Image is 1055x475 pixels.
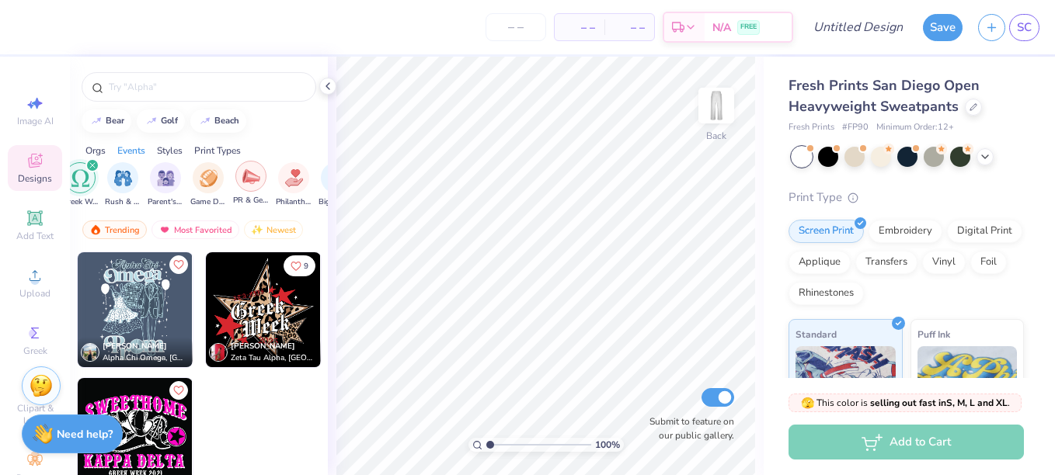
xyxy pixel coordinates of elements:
button: golf [137,109,185,133]
span: FREE [740,22,757,33]
div: beach [214,116,239,125]
img: trend_line.gif [90,116,103,126]
span: – – [564,19,595,36]
div: golf [161,116,178,125]
span: Fresh Prints San Diego Open Heavyweight Sweatpants [789,76,980,116]
span: N/A [712,19,731,36]
button: filter button [276,162,312,208]
span: – – [614,19,645,36]
div: Styles [157,144,183,158]
img: Philanthropy Image [285,169,303,187]
span: Alpha Chi Omega, [GEOGRAPHIC_DATA][US_STATE] [103,352,186,364]
img: Game Day Image [200,169,218,187]
button: Save [923,14,963,41]
img: 916319e3-6fab-40f9-8ced-ae557a5a7f46 [320,252,435,367]
span: Minimum Order: 12 + [876,121,954,134]
div: filter for Philanthropy [276,162,312,208]
img: trending.gif [89,224,102,235]
span: [PERSON_NAME] [103,341,167,352]
img: most_fav.gif [158,224,171,235]
span: Big Little Reveal [319,196,354,208]
div: Trending [82,220,147,239]
img: 88e11dec-b0be-47fa-9c51-113ad3d354b4 [206,252,321,367]
button: Like [169,381,188,400]
span: Zeta Tau Alpha, [GEOGRAPHIC_DATA] [231,352,315,364]
a: SC [1009,14,1039,41]
div: Rhinestones [789,282,864,305]
img: Back [701,90,732,121]
img: Avatar [209,343,228,362]
div: Print Type [789,189,1024,206]
img: Parent's Weekend Image [157,169,175,187]
span: Fresh Prints [789,121,834,134]
span: PR & General [233,195,269,206]
span: Upload [19,287,50,300]
span: Philanthropy [276,196,312,208]
div: Foil [970,251,1007,274]
button: filter button [148,162,183,208]
img: Rush & Bid Image [114,169,132,187]
div: Print Types [194,144,241,158]
input: Try "Alpha" [107,79,306,95]
span: Designs [18,172,52,185]
span: Puff Ink [917,326,950,342]
input: Untitled Design [801,12,915,43]
strong: selling out fast in S, M, L and XL [870,397,1008,409]
div: filter for Big Little Reveal [319,162,354,208]
button: bear [82,109,131,133]
div: Vinyl [922,251,966,274]
div: filter for Rush & Bid [105,162,141,208]
div: Digital Print [947,220,1022,243]
button: Like [284,255,315,276]
input: – – [486,13,546,41]
div: Transfers [855,251,917,274]
span: [PERSON_NAME] [231,341,295,352]
div: filter for Greek Week [62,162,98,208]
img: Standard [796,346,896,424]
img: trend_line.gif [145,116,158,126]
span: 🫣 [801,396,814,411]
span: SC [1017,19,1032,36]
span: Add Text [16,230,54,242]
button: filter button [62,162,98,208]
div: Back [706,129,726,143]
button: filter button [190,162,226,208]
span: Clipart & logos [8,402,62,427]
div: Embroidery [869,220,942,243]
div: Events [117,144,145,158]
img: PR & General Image [242,168,260,185]
label: Submit to feature on our public gallery. [641,414,734,442]
div: bear [106,116,124,125]
div: filter for PR & General [233,161,269,206]
img: Puff Ink [917,346,1018,424]
div: Applique [789,251,851,274]
div: filter for Parent's Weekend [148,162,183,208]
div: Screen Print [789,220,864,243]
span: Parent's Weekend [148,196,183,208]
img: Greek Week Image [71,169,89,187]
img: trend_line.gif [199,116,211,126]
span: 9 [304,262,308,270]
div: Orgs [85,144,106,158]
div: filter for Game Day [190,162,226,208]
span: Image AI [17,115,54,127]
img: Newest.gif [251,224,263,235]
button: Like [169,255,188,274]
button: filter button [319,162,354,208]
div: Most Favorited [151,220,239,239]
img: Avatar [81,343,99,362]
span: # FP90 [842,121,869,134]
span: Standard [796,326,837,342]
span: Greek Week [62,196,98,208]
div: Newest [244,220,303,239]
button: beach [190,109,246,133]
button: filter button [105,162,141,208]
span: This color is . [801,396,1010,410]
span: 100 % [595,438,620,452]
strong: Need help? [57,427,113,442]
img: 9665807e-a547-4e03-9552-a6f646a3be16 [78,252,193,367]
span: Rush & Bid [105,196,141,208]
img: 2db4e444-b239-4f0d-bee5-99a9ce5429ba [192,252,307,367]
button: filter button [233,162,269,208]
span: Game Day [190,196,226,208]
